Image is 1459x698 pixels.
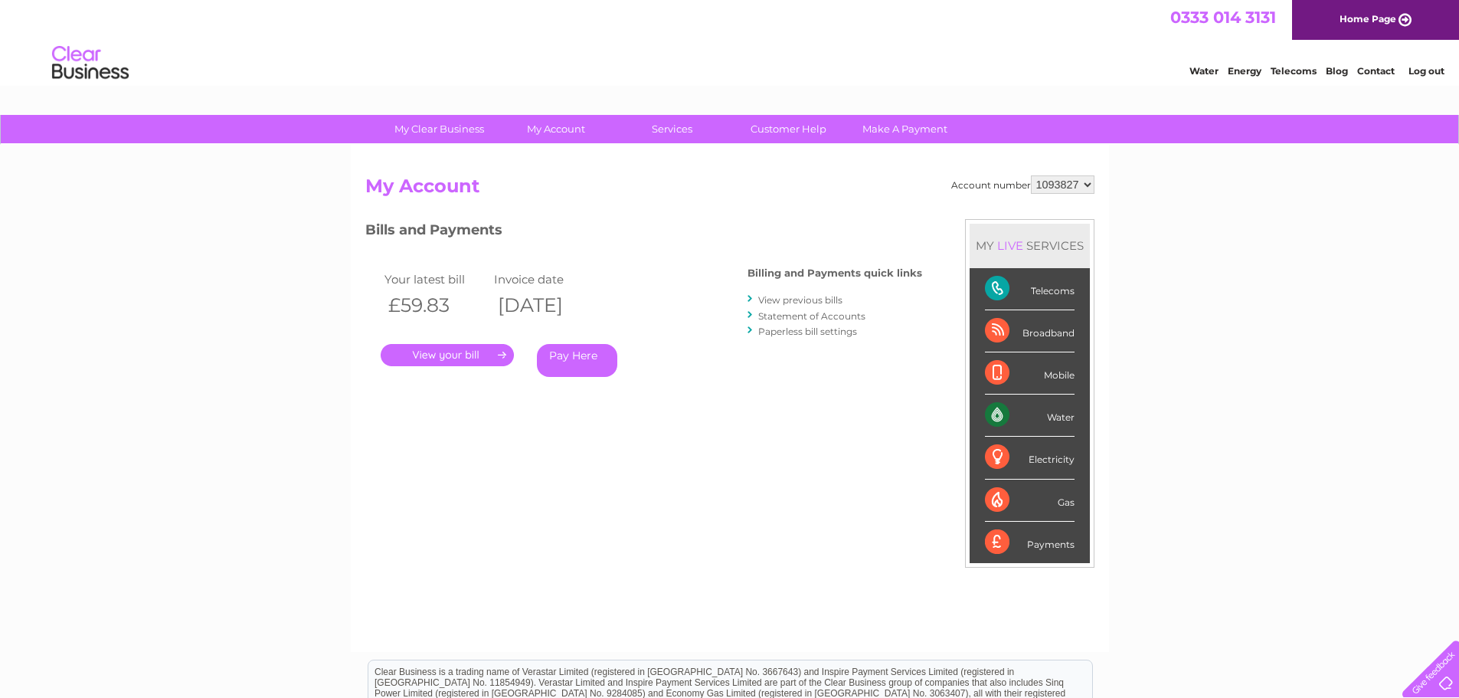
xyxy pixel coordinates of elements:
[381,344,514,366] a: .
[985,437,1075,479] div: Electricity
[368,8,1092,74] div: Clear Business is a trading name of Verastar Limited (registered in [GEOGRAPHIC_DATA] No. 3667643...
[1189,65,1219,77] a: Water
[985,480,1075,522] div: Gas
[758,326,857,337] a: Paperless bill settings
[1357,65,1395,77] a: Contact
[994,238,1026,253] div: LIVE
[609,115,735,143] a: Services
[490,269,600,290] td: Invoice date
[758,310,865,322] a: Statement of Accounts
[985,310,1075,352] div: Broadband
[985,395,1075,437] div: Water
[365,175,1094,205] h2: My Account
[951,175,1094,194] div: Account number
[747,267,922,279] h4: Billing and Payments quick links
[381,269,491,290] td: Your latest bill
[1326,65,1348,77] a: Blog
[985,522,1075,563] div: Payments
[376,115,502,143] a: My Clear Business
[365,219,922,246] h3: Bills and Payments
[1271,65,1317,77] a: Telecoms
[842,115,968,143] a: Make A Payment
[381,290,491,321] th: £59.83
[758,294,842,306] a: View previous bills
[537,344,617,377] a: Pay Here
[1408,65,1444,77] a: Log out
[490,290,600,321] th: [DATE]
[1170,8,1276,27] a: 0333 014 3131
[985,352,1075,395] div: Mobile
[985,268,1075,310] div: Telecoms
[51,40,129,87] img: logo.png
[970,224,1090,267] div: MY SERVICES
[725,115,852,143] a: Customer Help
[492,115,619,143] a: My Account
[1228,65,1261,77] a: Energy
